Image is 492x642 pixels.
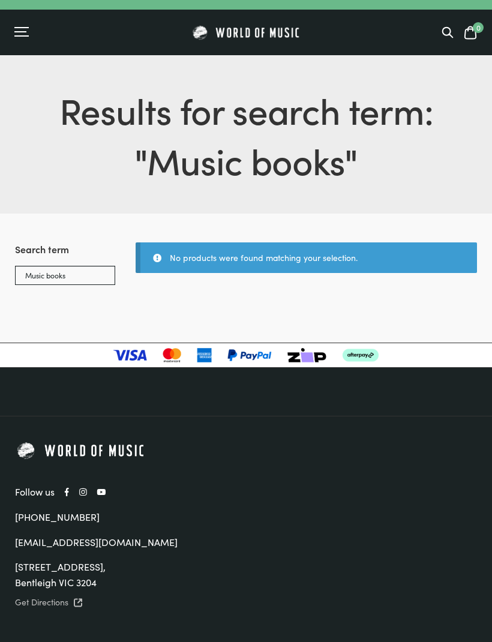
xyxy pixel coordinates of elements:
[318,510,492,642] iframe: Chat with our support team
[15,510,100,523] a: [PHONE_NUMBER]
[15,266,115,285] input: Search products...
[15,440,147,461] img: World of Music
[147,134,344,185] span: Music books
[473,22,484,33] span: 0
[15,535,178,548] a: [EMAIL_ADDRESS][DOMAIN_NAME]
[136,242,477,273] div: No products were found matching your selection.
[15,484,477,500] div: Follow us
[15,595,477,610] a: Get Directions
[191,24,302,41] img: World of Music
[113,348,378,362] img: payment-logos-updated
[15,84,477,185] h1: Results for search term: " "
[15,242,115,265] h3: Search term
[15,559,477,590] div: [STREET_ADDRESS], Bentleigh VIC 3204
[14,26,130,38] div: Menu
